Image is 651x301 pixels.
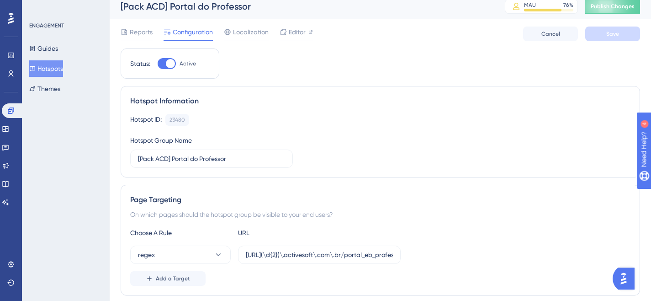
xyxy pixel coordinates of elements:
button: Hotspots [29,60,63,77]
span: Editor [289,27,306,38]
span: Save [606,30,619,38]
input: Type your Hotspot Group Name here [138,154,285,164]
button: Save [585,27,640,41]
button: Themes [29,81,60,97]
div: 76 % [563,1,573,9]
span: Configuration [173,27,213,38]
div: URL [238,227,339,238]
div: ENGAGEMENT [29,22,64,29]
div: MAU [524,1,536,9]
button: Guides [29,40,58,57]
div: Hotspot Group Name [130,135,192,146]
span: Publish Changes [591,3,635,10]
div: Hotspot Information [130,96,630,107]
div: Hotspot ID: [130,114,162,126]
span: Need Help? [21,2,57,13]
span: Cancel [541,30,560,38]
input: yourwebsite.com/path [246,250,393,260]
iframe: UserGuiding AI Assistant Launcher [613,265,640,292]
button: Add a Target [130,271,206,286]
div: Status: [130,58,150,69]
span: Localization [233,27,269,38]
div: 4 [64,5,66,12]
div: On which pages should the hotspot group be visible to your end users? [130,209,630,220]
span: Reports [130,27,153,38]
div: 23480 [169,116,185,124]
button: regex [130,246,231,264]
span: regex [138,249,155,260]
span: Add a Target [156,275,190,282]
div: Choose A Rule [130,227,231,238]
button: Cancel [523,27,578,41]
span: Active [180,60,196,67]
div: Page Targeting [130,194,630,205]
